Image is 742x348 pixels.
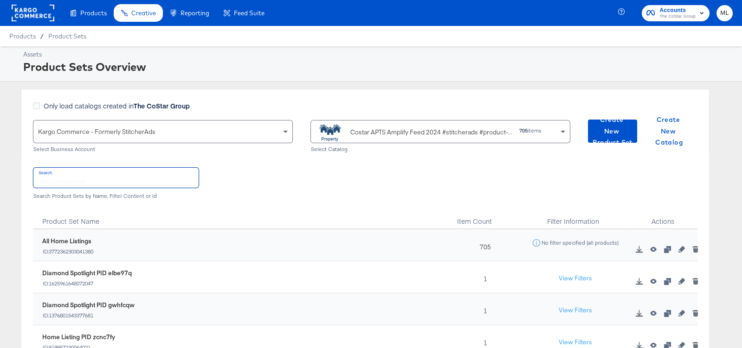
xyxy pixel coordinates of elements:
[33,146,293,152] div: Select Business Account
[720,8,729,19] span: ML
[38,127,155,136] span: Kargo Commerce - Formerly StitcherAds
[131,9,156,17] span: Creative
[350,127,512,137] div: Costar APTS Amplify Feed 2024 #stitcherads #product-catalog #keep
[659,13,696,20] span: The CoStar Group
[23,50,730,59] div: Assets
[33,168,199,188] input: Search product sets
[134,101,190,110] strong: The CoStar Group
[519,127,528,134] strong: 705
[33,193,697,199] div: Search Product Sets by Name, Filter Content or Id
[645,120,694,143] button: Create New Catalog
[44,101,190,110] span: Only load catalogs created in
[642,5,710,21] button: AccountsThe CoStar Group
[234,9,265,17] span: Feed Suite
[80,9,107,17] span: Products
[42,237,94,246] div: All Home Listings
[519,127,542,134] div: items
[552,270,599,287] button: View Filters
[48,32,86,40] a: Product Sets
[448,293,517,325] div: 1
[42,280,132,287] div: ID: 1625961648072047
[181,9,209,17] span: Reporting
[552,302,599,319] button: View Filters
[33,206,448,229] div: Product Set Name
[42,333,115,342] div: Home Listing PID zcnc7fy
[448,229,517,261] div: 705
[42,301,135,310] div: Diamond Spotlight PID gwhfcqw
[448,261,517,293] div: 1
[33,206,448,229] div: Toggle SortBy
[541,240,619,246] div: No filter specified (all products)
[310,146,570,152] div: Select Catalog
[716,5,733,21] button: ML
[517,206,628,229] div: Filter Information
[448,206,517,229] div: Item Count
[42,248,94,255] div: ID: 3772362303041380
[659,6,696,15] span: Accounts
[42,312,135,319] div: ID: 1376801543377681
[588,120,637,143] button: Create New Product Set
[648,114,690,148] span: Create New Catalog
[42,269,132,278] div: Diamond Spotlight PID elbe97q
[592,114,633,148] span: Create New Product Set
[23,59,730,75] div: Product Sets Overview
[448,206,517,229] div: Toggle SortBy
[36,32,48,40] span: /
[628,206,697,229] div: Actions
[9,32,36,40] span: Products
